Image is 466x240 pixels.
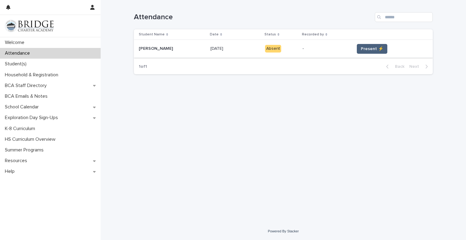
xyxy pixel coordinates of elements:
[302,31,324,38] p: Recorded by
[357,44,387,54] button: Present ⚡
[361,46,383,52] span: Present ⚡
[381,64,407,69] button: Back
[134,59,152,74] p: 1 of 1
[303,46,349,51] p: -
[268,229,299,233] a: Powered By Stacker
[2,83,52,89] p: BCA Staff Directory
[391,64,404,69] span: Back
[139,31,165,38] p: Student Name
[2,136,60,142] p: HS Curriculum Overview
[2,61,31,67] p: Student(s)
[210,31,219,38] p: Date
[134,13,372,22] h1: Attendance
[2,40,29,45] p: Welcome
[2,158,32,164] p: Resources
[265,45,281,53] div: Absent
[264,31,276,38] p: Status
[2,126,40,132] p: K-8 Curriculum
[2,169,20,174] p: Help
[2,50,35,56] p: Attendance
[2,72,63,78] p: Household & Registration
[2,115,63,121] p: Exploration Day Sign-Ups
[5,20,54,32] img: V1C1m3IdTEidaUdm9Hs0
[409,64,423,69] span: Next
[2,147,48,153] p: Summer Programs
[407,64,433,69] button: Next
[375,12,433,22] input: Search
[139,45,174,51] p: [PERSON_NAME]
[2,93,52,99] p: BCA Emails & Notes
[210,45,224,51] p: [DATE]
[2,104,44,110] p: School Calendar
[134,40,433,58] tr: [PERSON_NAME][PERSON_NAME] [DATE][DATE] Absent-Present ⚡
